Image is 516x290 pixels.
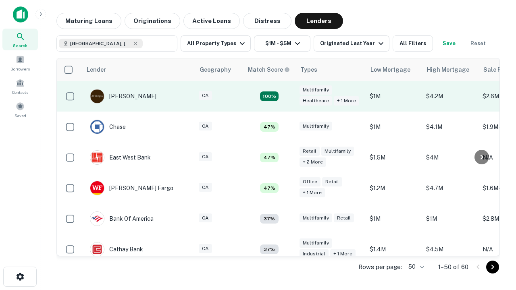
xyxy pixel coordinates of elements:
div: 50 [405,261,425,273]
button: Maturing Loans [56,13,121,29]
td: $4.2M [422,81,479,112]
iframe: Chat Widget [476,226,516,264]
div: Industrial [300,249,329,259]
td: $4M [422,142,479,173]
td: $1M [366,112,422,142]
div: East West Bank [90,150,151,165]
button: All Filters [393,35,433,52]
img: picture [90,89,104,103]
img: picture [90,212,104,226]
td: $4.7M [422,173,479,203]
span: Search [13,42,27,49]
div: Multifamily [321,147,354,156]
th: Geography [195,58,243,81]
td: $1.4M [366,234,422,265]
div: Multifamily [300,238,332,248]
th: Capitalize uses an advanced AI algorithm to match your search with the best lender. The match sco... [243,58,295,81]
div: Matching Properties: 4, hasApolloMatch: undefined [260,214,279,224]
td: $4.1M [422,112,479,142]
div: Matching Properties: 5, hasApolloMatch: undefined [260,153,279,162]
p: 1–50 of 60 [438,262,468,272]
button: Distress [243,13,291,29]
th: Low Mortgage [366,58,422,81]
div: Office [300,177,320,186]
th: Types [295,58,366,81]
td: $1M [422,203,479,234]
button: Lenders [295,13,343,29]
img: picture [90,242,104,256]
button: Active Loans [183,13,240,29]
div: Multifamily [300,122,332,131]
a: Borrowers [2,52,38,74]
button: Reset [465,35,491,52]
div: Low Mortgage [370,65,410,75]
a: Contacts [2,75,38,97]
div: Cathay Bank [90,242,143,257]
div: Healthcare [300,96,332,106]
div: Matching Properties: 5, hasApolloMatch: undefined [260,122,279,132]
div: Matching Properties: 4, hasApolloMatch: undefined [260,244,279,254]
div: Matching Properties: 5, hasApolloMatch: undefined [260,183,279,193]
div: Multifamily [300,85,332,95]
h6: Match Score [248,65,288,74]
div: CA [199,91,212,100]
div: CA [199,122,212,131]
div: Matching Properties: 19, hasApolloMatch: undefined [260,91,279,101]
img: picture [90,151,104,164]
div: Lender [87,65,106,75]
a: Saved [2,99,38,120]
div: + 1 more [300,188,325,197]
div: Bank Of America [90,211,154,226]
div: Geography [200,65,231,75]
td: $1M [366,203,422,234]
div: Capitalize uses an advanced AI algorithm to match your search with the best lender. The match sco... [248,65,290,74]
div: Retail [322,177,342,186]
div: CA [199,152,212,162]
button: Originated Last Year [314,35,389,52]
div: Retail [300,147,320,156]
div: CA [199,213,212,223]
div: [PERSON_NAME] Fargo [90,181,173,195]
div: High Mortgage [427,65,469,75]
button: $1M - $5M [254,35,310,52]
div: [PERSON_NAME] [90,89,156,104]
div: Retail [334,213,354,223]
div: Multifamily [300,213,332,223]
th: High Mortgage [422,58,479,81]
button: All Property Types [181,35,251,52]
span: Contacts [12,89,28,95]
button: Go to next page [486,261,499,273]
a: Search [2,29,38,50]
td: $1.5M [366,142,422,173]
p: Rows per page: [358,262,402,272]
span: Saved [15,112,26,119]
div: Originated Last Year [320,39,386,48]
td: $1M [366,81,422,112]
div: + 1 more [330,249,356,259]
div: CA [199,244,212,253]
img: capitalize-icon.png [13,6,28,23]
div: Types [300,65,317,75]
td: $1.2M [366,173,422,203]
button: Originations [125,13,180,29]
div: + 2 more [300,157,326,167]
div: + 1 more [334,96,359,106]
td: $4.5M [422,234,479,265]
span: Borrowers [10,66,30,72]
span: [GEOGRAPHIC_DATA], [GEOGRAPHIC_DATA], [GEOGRAPHIC_DATA] [70,40,131,47]
button: Save your search to get updates of matches that match your search criteria. [436,35,462,52]
div: Chase [90,120,126,134]
div: CA [199,183,212,192]
img: picture [90,120,104,134]
th: Lender [82,58,195,81]
img: picture [90,181,104,195]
